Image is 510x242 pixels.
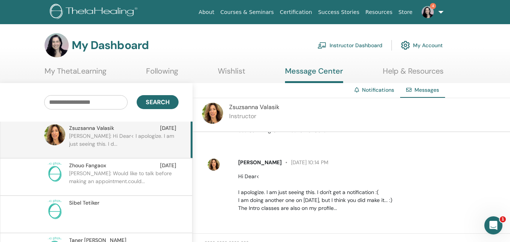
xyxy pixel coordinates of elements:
img: no-photo.png [44,199,65,220]
span: Search [146,98,169,106]
span: [DATE] [160,162,176,170]
a: Help & Resources [383,66,444,81]
a: Courses & Seminars [217,5,277,19]
span: 4 [430,3,436,9]
img: default.jpg [422,6,434,18]
button: Search [137,95,179,109]
p: [PERSON_NAME]: Hi Dear< I apologize. I am just seeing this. I d... [69,132,179,155]
a: My ThetaLearning [45,66,106,81]
span: [PERSON_NAME] [238,159,282,166]
span: [DATE] 10:14 PM [282,159,328,166]
span: Zhouo Fangaox [69,162,106,170]
span: Messages [414,86,439,93]
a: About [196,5,217,19]
img: no-photo.png [44,162,65,183]
img: default.jpg [208,159,220,171]
a: Resources [362,5,396,19]
a: Wishlist [218,66,245,81]
span: Zsuzsanna Valasik [69,124,114,132]
a: Instructor Dashboard [317,37,382,54]
a: Store [396,5,416,19]
span: 1 [500,216,506,222]
a: Notifications [362,86,394,93]
p: [PERSON_NAME]: Would like to talk before making an appointment.could... [69,170,179,192]
span: Zsuzsanna Valasik [229,103,279,111]
h3: My Dashboard [72,39,149,52]
p: Instructor [229,112,279,121]
span: Sibel Tetiker [69,199,99,207]
img: cog.svg [401,39,410,52]
a: Success Stories [315,5,362,19]
img: default.jpg [44,124,65,145]
a: Message Center [285,66,343,83]
img: chalkboard-teacher.svg [317,42,327,49]
a: Following [146,66,178,81]
a: My Account [401,37,443,54]
span: [DATE] [160,124,176,132]
p: Hi Dear< I apologize. I am just seeing this. I don't get a notification :( I am doing another one... [238,173,501,212]
iframe: Intercom live chat [484,216,502,234]
img: logo.png [50,4,140,21]
img: default.jpg [202,103,223,124]
img: default.jpg [45,33,69,57]
a: Certification [277,5,315,19]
